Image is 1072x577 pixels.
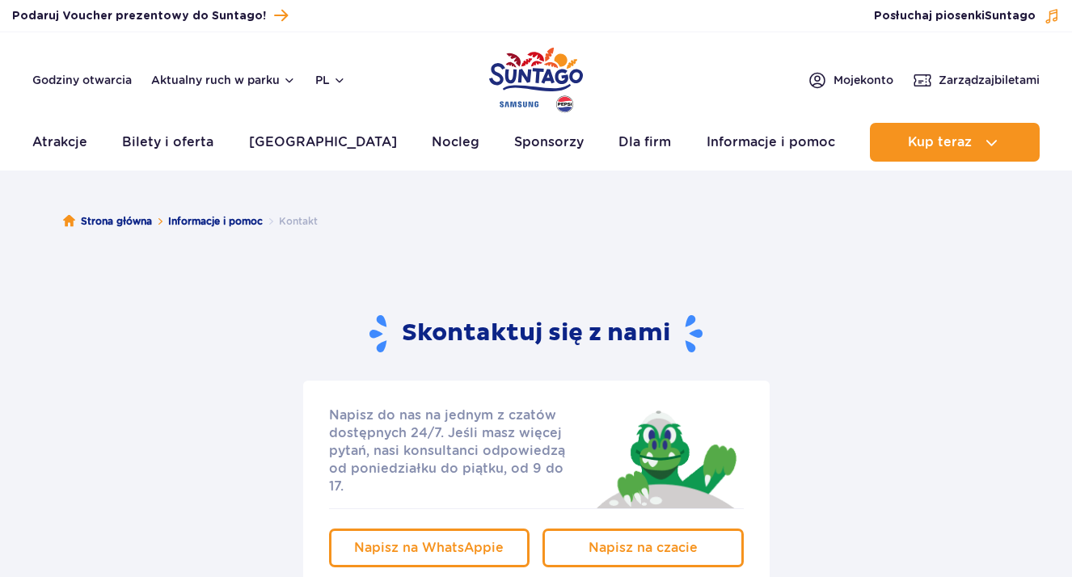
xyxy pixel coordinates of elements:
[432,123,479,162] a: Nocleg
[32,72,132,88] a: Godziny otwarcia
[589,540,698,555] span: Napisz na czacie
[913,70,1040,90] a: Zarządzajbiletami
[586,406,744,508] img: Jay
[834,72,893,88] span: Moje konto
[908,135,972,150] span: Kup teraz
[168,213,263,230] a: Informacje i pomoc
[151,74,296,86] button: Aktualny ruch w parku
[870,123,1040,162] button: Kup teraz
[32,123,87,162] a: Atrakcje
[249,123,397,162] a: [GEOGRAPHIC_DATA]
[122,123,213,162] a: Bilety i oferta
[489,40,583,115] a: Park of Poland
[542,529,744,567] a: Napisz na czacie
[874,8,1036,24] span: Posłuchaj piosenki
[369,314,703,355] h2: Skontaktuj się z nami
[12,8,266,24] span: Podaruj Voucher prezentowy do Suntago!
[263,213,318,230] li: Kontakt
[329,529,530,567] a: Napisz na WhatsAppie
[985,11,1036,22] span: Suntago
[514,123,584,162] a: Sponsorzy
[315,72,346,88] button: pl
[618,123,671,162] a: Dla firm
[329,406,581,495] p: Napisz do nas na jednym z czatów dostępnych 24/7. Jeśli masz więcej pytań, nasi konsultanci odpow...
[874,8,1060,24] button: Posłuchaj piosenkiSuntago
[707,123,835,162] a: Informacje i pomoc
[354,540,504,555] span: Napisz na WhatsAppie
[12,5,288,27] a: Podaruj Voucher prezentowy do Suntago!
[939,72,1040,88] span: Zarządzaj biletami
[63,213,152,230] a: Strona główna
[808,70,893,90] a: Mojekonto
